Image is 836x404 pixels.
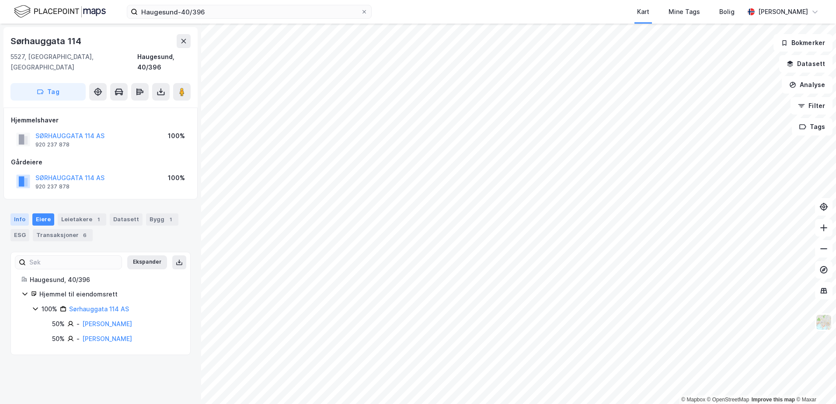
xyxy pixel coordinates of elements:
[10,34,83,48] div: Sørhauggata 114
[773,34,833,52] button: Bokmerker
[52,334,65,344] div: 50%
[719,7,735,17] div: Bolig
[10,229,29,241] div: ESG
[11,115,190,125] div: Hjemmelshaver
[127,255,167,269] button: Ekspander
[33,229,93,241] div: Transaksjoner
[792,362,836,404] div: Kontrollprogram for chat
[35,183,70,190] div: 920 237 878
[707,397,749,403] a: OpenStreetMap
[52,319,65,329] div: 50%
[58,213,106,226] div: Leietakere
[138,5,361,18] input: Søk på adresse, matrikkel, gårdeiere, leietakere eller personer
[14,4,106,19] img: logo.f888ab2527a4732fd821a326f86c7f29.svg
[77,334,80,344] div: -
[110,213,143,226] div: Datasett
[80,231,89,240] div: 6
[137,52,191,73] div: Haugesund, 40/396
[792,362,836,404] iframe: Chat Widget
[10,213,29,226] div: Info
[166,215,175,224] div: 1
[146,213,178,226] div: Bygg
[77,319,80,329] div: -
[815,314,832,331] img: Z
[10,83,86,101] button: Tag
[69,305,129,313] a: Sørhauggata 114 AS
[10,52,137,73] div: 5527, [GEOGRAPHIC_DATA], [GEOGRAPHIC_DATA]
[30,275,180,285] div: Haugesund, 40/396
[637,7,649,17] div: Kart
[758,7,808,17] div: [PERSON_NAME]
[168,131,185,141] div: 100%
[35,141,70,148] div: 920 237 878
[94,215,103,224] div: 1
[168,173,185,183] div: 100%
[779,55,833,73] button: Datasett
[782,76,833,94] button: Analyse
[82,335,132,342] a: [PERSON_NAME]
[11,157,190,167] div: Gårdeiere
[791,97,833,115] button: Filter
[42,304,57,314] div: 100%
[752,397,795,403] a: Improve this map
[669,7,700,17] div: Mine Tags
[792,118,833,136] button: Tags
[39,289,180,300] div: Hjemmel til eiendomsrett
[26,256,122,269] input: Søk
[82,320,132,327] a: [PERSON_NAME]
[681,397,705,403] a: Mapbox
[32,213,54,226] div: Eiere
